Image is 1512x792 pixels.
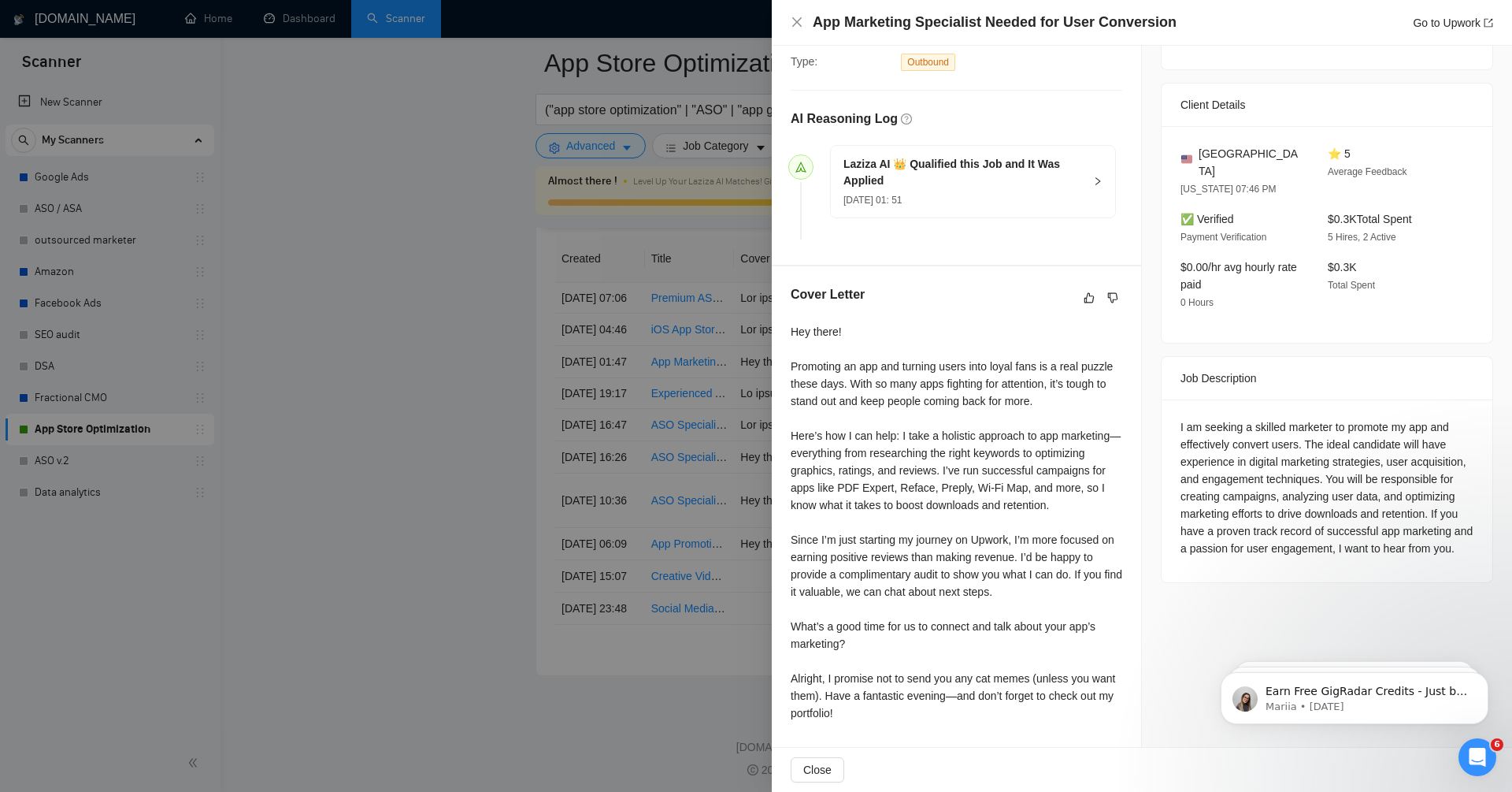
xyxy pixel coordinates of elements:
span: like [1084,292,1095,304]
span: ⭐ 5 [1328,147,1351,160]
a: Go to Upworkexport [1413,17,1493,29]
iframe: Intercom live chat [1458,738,1496,776]
span: $0.3K Total Spent [1328,213,1412,225]
span: Average Feedback [1328,166,1407,177]
span: Earn Free GigRadar Credits - Just by Sharing Your Story! 💬 Want more credits for sending proposal... [69,46,272,434]
span: Outbound [901,54,955,71]
span: close [791,16,803,28]
span: question-circle [901,113,912,125]
span: dislike [1107,292,1118,304]
span: 6 [1491,738,1503,751]
button: like [1080,288,1099,307]
span: 0 Hours [1180,297,1214,308]
h5: Cover Letter [791,285,865,304]
span: export [1484,18,1493,28]
span: $0.3K [1328,261,1357,273]
div: I am seeking a skilled marketer to promote my app and effectively convert users. The ideal candid... [1180,418,1473,557]
span: [DATE] 01: 51 [843,195,902,206]
span: Payment Verification [1180,232,1266,243]
button: Close [791,757,844,783]
span: Type: [791,55,817,68]
p: Message from Mariia, sent 7w ago [69,61,272,75]
h5: AI Reasoning Log [791,110,898,128]
span: Close [803,761,832,779]
div: Job Description [1180,357,1473,400]
button: dislike [1103,288,1122,307]
span: send [795,162,806,173]
span: ✅ Verified [1180,213,1234,225]
span: $0.00/hr avg hourly rate paid [1180,261,1297,291]
div: Client Details [1180,84,1473,126]
h4: App Marketing Specialist Needed for User Conversion [813,13,1177,32]
img: 🇺🇸 [1181,154,1192,165]
button: Close [791,16,803,29]
div: Hey there! Promoting an app and turning users into loyal fans is a real puzzle these days. With s... [791,323,1122,722]
span: [GEOGRAPHIC_DATA] [1199,145,1303,180]
iframe: Intercom notifications message [1197,639,1512,749]
span: [US_STATE] 07:46 PM [1180,184,1277,195]
span: 5 Hires, 2 Active [1328,232,1396,243]
span: right [1093,177,1102,186]
span: Total Spent [1328,280,1375,291]
h5: Laziza AI 👑 Qualified this Job and It Was Applied [843,156,1084,189]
